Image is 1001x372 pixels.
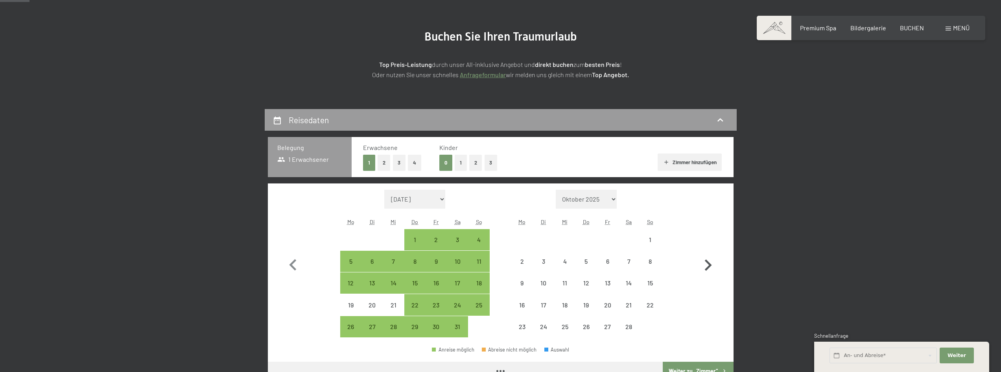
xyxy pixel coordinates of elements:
[340,316,361,337] div: Mon Jan 26 2026
[597,302,617,322] div: 20
[511,294,533,315] div: Anreise nicht möglich
[383,294,404,315] div: Anreise nicht möglich
[597,324,617,343] div: 27
[363,144,398,151] span: Erwachsene
[468,294,489,315] div: Anreise möglich
[362,280,382,300] div: 13
[511,251,533,272] div: Anreise nicht möglich
[363,155,375,171] button: 1
[554,316,575,337] div: Anreise nicht möglich
[626,218,632,225] abbr: Samstag
[512,302,532,322] div: 16
[447,229,468,250] div: Anreise möglich
[597,280,617,300] div: 13
[658,154,722,171] button: Zimmer hinzufügen
[512,280,532,300] div: 9
[533,316,554,337] div: Anreise nicht möglich
[953,24,970,31] span: Menü
[391,218,396,225] abbr: Mittwoch
[362,258,382,278] div: 6
[347,218,354,225] abbr: Montag
[468,272,489,294] div: Sun Jan 18 2026
[340,251,361,272] div: Mon Jan 05 2026
[554,251,575,272] div: Anreise nicht möglich
[447,294,468,315] div: Sat Jan 24 2026
[597,316,618,337] div: Anreise nicht möglich
[447,251,468,272] div: Anreise möglich
[404,294,426,315] div: Thu Jan 22 2026
[433,218,439,225] abbr: Freitag
[426,294,447,315] div: Fri Jan 23 2026
[575,316,597,337] div: Thu Feb 26 2026
[575,251,597,272] div: Anreise nicht möglich
[554,294,575,315] div: Anreise nicht möglich
[361,272,383,294] div: Tue Jan 13 2026
[439,144,458,151] span: Kinder
[576,302,596,322] div: 19
[282,190,304,338] button: Vorheriger Monat
[575,251,597,272] div: Thu Feb 05 2026
[405,280,425,300] div: 15
[482,347,537,352] div: Abreise nicht möglich
[426,272,447,294] div: Anreise möglich
[393,155,406,171] button: 3
[576,280,596,300] div: 12
[289,115,329,125] h2: Reisedaten
[562,218,568,225] abbr: Mittwoch
[455,155,467,171] button: 1
[341,280,361,300] div: 12
[605,218,610,225] abbr: Freitag
[340,251,361,272] div: Anreise möglich
[535,61,573,68] strong: direkt buchen
[447,316,468,337] div: Anreise möglich
[585,61,620,68] strong: besten Preis
[640,294,661,315] div: Anreise nicht möglich
[468,251,489,272] div: Sun Jan 11 2026
[619,280,639,300] div: 14
[618,251,640,272] div: Sat Feb 07 2026
[361,251,383,272] div: Anreise möglich
[340,272,361,294] div: Anreise möglich
[583,218,590,225] abbr: Donnerstag
[619,302,639,322] div: 21
[534,258,553,278] div: 3
[439,155,452,171] button: 0
[341,258,361,278] div: 5
[900,24,924,31] span: BUCHEN
[408,155,421,171] button: 4
[618,272,640,294] div: Anreise nicht möglich
[640,237,660,256] div: 1
[432,347,474,352] div: Anreise möglich
[341,302,361,322] div: 19
[640,302,660,322] div: 22
[575,294,597,315] div: Thu Feb 19 2026
[618,272,640,294] div: Sat Feb 14 2026
[533,251,554,272] div: Anreise nicht möglich
[468,229,489,250] div: Sun Jan 04 2026
[448,302,467,322] div: 24
[511,316,533,337] div: Anreise nicht möglich
[575,294,597,315] div: Anreise nicht möglich
[850,24,886,31] span: Bildergalerie
[575,316,597,337] div: Anreise nicht möglich
[383,251,404,272] div: Wed Jan 07 2026
[485,155,498,171] button: 3
[544,347,570,352] div: Auswahl
[597,294,618,315] div: Anreise nicht möglich
[404,316,426,337] div: Thu Jan 29 2026
[575,272,597,294] div: Thu Feb 12 2026
[383,272,404,294] div: Wed Jan 14 2026
[476,218,482,225] abbr: Sonntag
[511,251,533,272] div: Mon Feb 02 2026
[361,294,383,315] div: Tue Jan 20 2026
[404,272,426,294] div: Thu Jan 15 2026
[576,258,596,278] div: 5
[554,272,575,294] div: Wed Feb 11 2026
[469,280,489,300] div: 18
[341,324,361,343] div: 26
[448,324,467,343] div: 31
[619,258,639,278] div: 7
[533,272,554,294] div: Anreise nicht möglich
[511,272,533,294] div: Mon Feb 09 2026
[277,155,329,164] span: 1 Erwachsener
